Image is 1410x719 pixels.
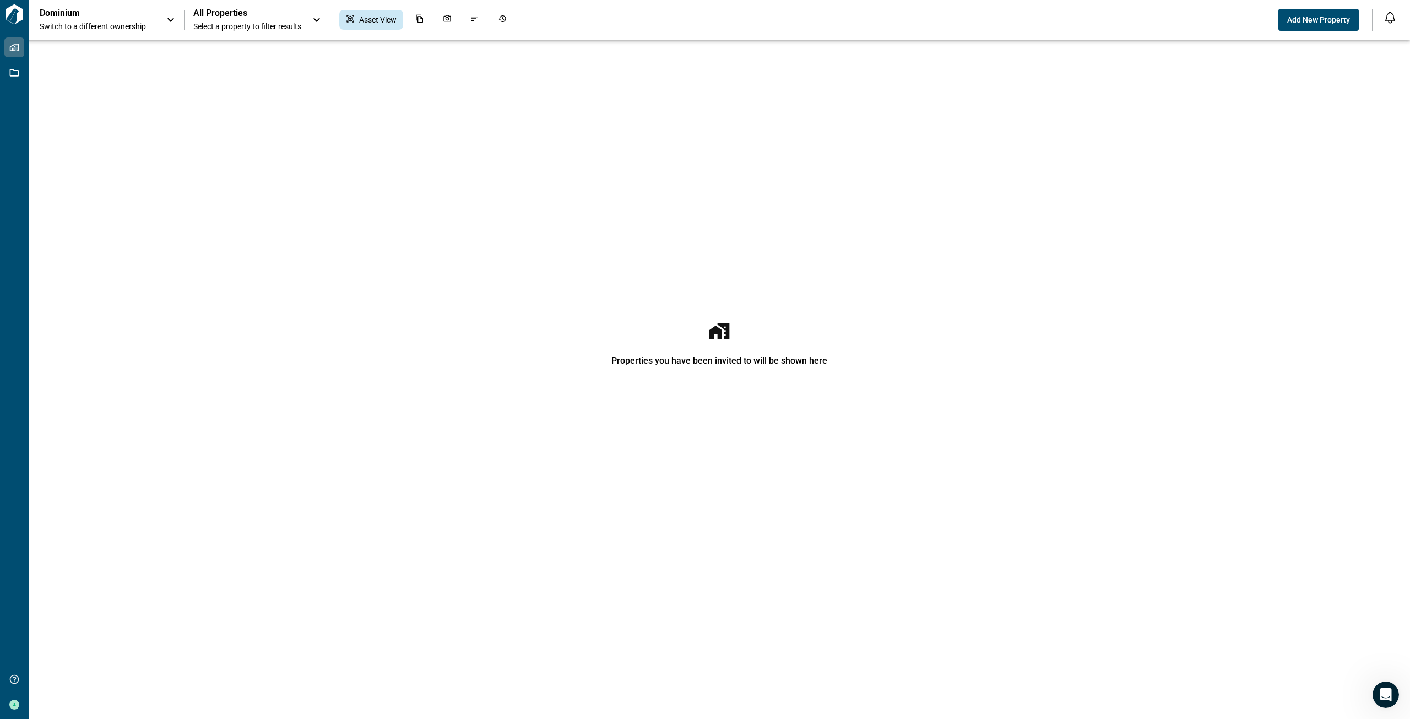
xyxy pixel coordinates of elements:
span: Select a property to filter results [193,21,301,32]
p: Dominium [40,8,139,19]
iframe: Intercom live chat [1373,682,1399,708]
span: Properties you have been invited to will be shown here [611,342,827,366]
div: Issues & Info [464,10,486,30]
span: Switch to a different ownership [40,21,155,32]
button: Open notification feed [1381,9,1399,26]
span: All Properties [193,8,301,19]
div: Photos [436,10,458,30]
div: Job History [491,10,513,30]
span: Asset View [359,14,397,25]
div: Documents [409,10,431,30]
div: Asset View [339,10,403,30]
button: Add New Property [1278,9,1359,31]
span: Add New Property [1287,14,1350,25]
